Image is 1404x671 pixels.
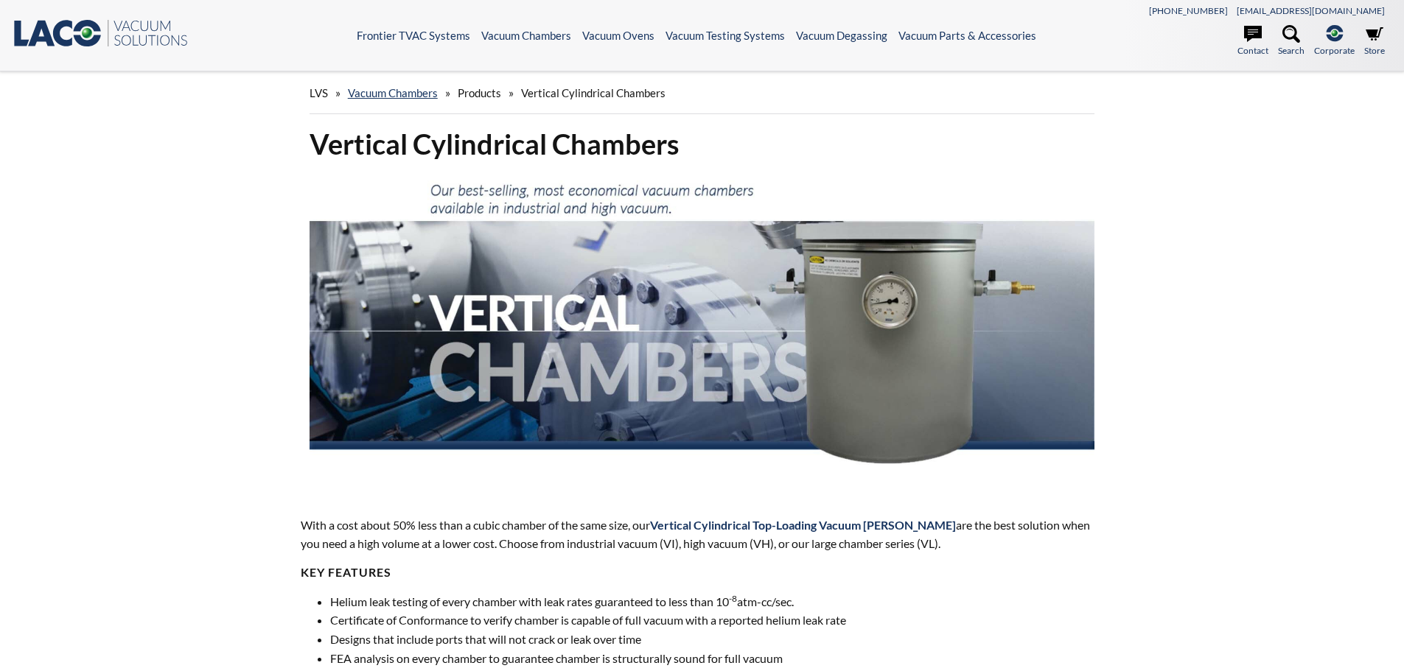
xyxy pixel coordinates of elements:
span: Corporate [1314,43,1355,57]
sup: -8 [729,593,737,604]
a: Search [1278,25,1305,57]
li: Helium leak testing of every chamber with leak rates guaranteed to less than 10 atm-cc/sec. [330,592,1104,611]
a: Frontier TVAC Systems [357,29,470,42]
h4: KEY FEATURES [301,565,1104,580]
span: Products [458,86,501,99]
h1: Vertical Cylindrical Chambers [310,126,1095,162]
li: Designs that include ports that will not crack or leak over time [330,630,1104,649]
a: Vacuum Testing Systems [666,29,785,42]
a: [EMAIL_ADDRESS][DOMAIN_NAME] [1237,5,1385,16]
img: Vertical Vacuum Chambers header [310,174,1095,488]
a: [PHONE_NUMBER] [1149,5,1228,16]
a: Contact [1237,25,1268,57]
span: Vertical Cylindrical Chambers [521,86,666,99]
a: Vacuum Parts & Accessories [898,29,1036,42]
li: FEA analysis on every chamber to guarantee chamber is structurally sound for full vacuum [330,649,1104,668]
span: LVS [310,86,328,99]
a: Vacuum Chambers [348,86,438,99]
a: Vacuum Chambers [481,29,571,42]
p: With a cost about 50% less than a cubic chamber of the same size, our are the best solution when ... [301,516,1104,553]
div: » » » [310,72,1095,114]
a: Vacuum Degassing [796,29,887,42]
a: Vacuum Ovens [582,29,654,42]
li: Certificate of Conformance to verify chamber is capable of full vacuum with a reported helium lea... [330,611,1104,630]
a: Store [1364,25,1385,57]
span: Vertical Cylindrical Top-Loading Vacuum [PERSON_NAME] [650,518,956,532]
